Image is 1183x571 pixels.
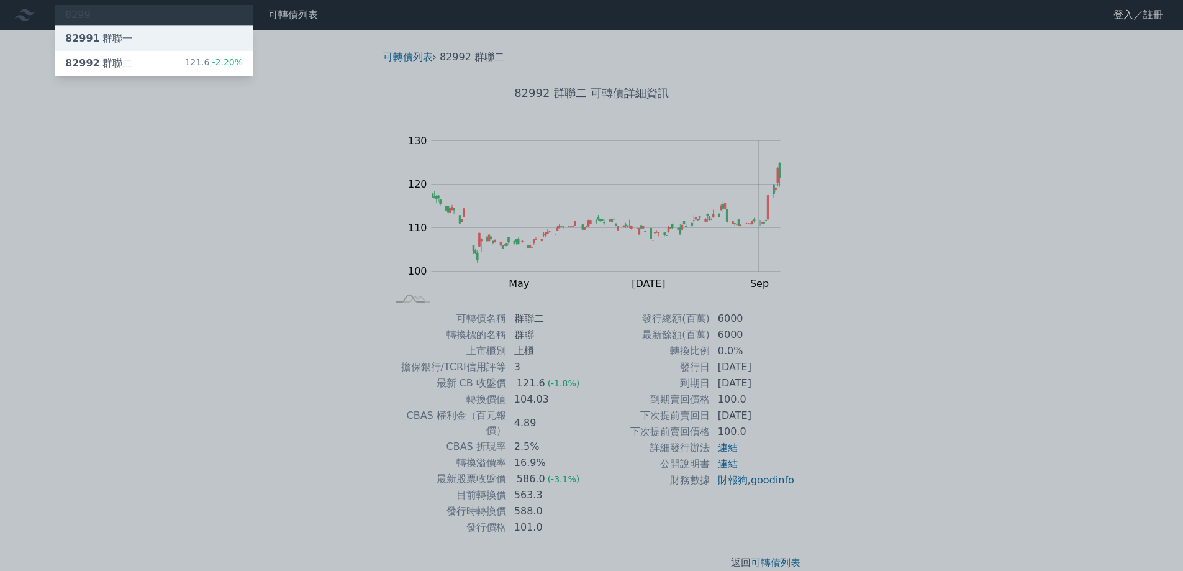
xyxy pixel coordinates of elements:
[184,56,243,71] div: 121.6
[65,32,100,44] span: 82991
[65,57,100,69] span: 82992
[65,56,132,71] div: 群聯二
[209,57,243,67] span: -2.20%
[65,31,132,46] div: 群聯一
[55,26,253,51] a: 82991群聯一
[55,51,253,76] a: 82992群聯二 121.6-2.20%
